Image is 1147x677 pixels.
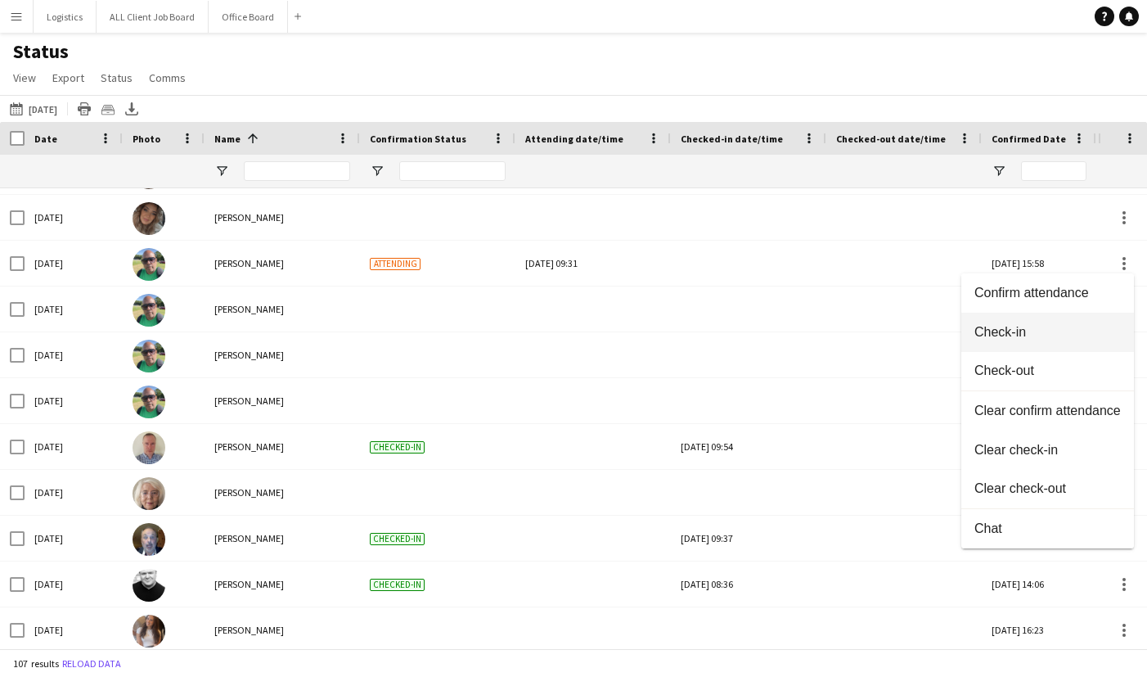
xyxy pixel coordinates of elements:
[974,325,1121,340] span: Check-in
[961,391,1134,431] button: Clear confirm attendance
[961,313,1134,352] button: Check-in
[961,509,1134,548] button: Chat
[961,470,1134,509] button: Clear check-out
[961,273,1134,313] button: Confirm attendance
[974,286,1121,300] span: Confirm attendance
[974,443,1121,458] span: Clear check-in
[961,431,1134,470] button: Clear check-in
[974,481,1121,496] span: Clear check-out
[974,363,1121,378] span: Check-out
[974,404,1121,418] span: Clear confirm attendance
[961,352,1134,391] button: Check-out
[974,521,1121,536] span: Chat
